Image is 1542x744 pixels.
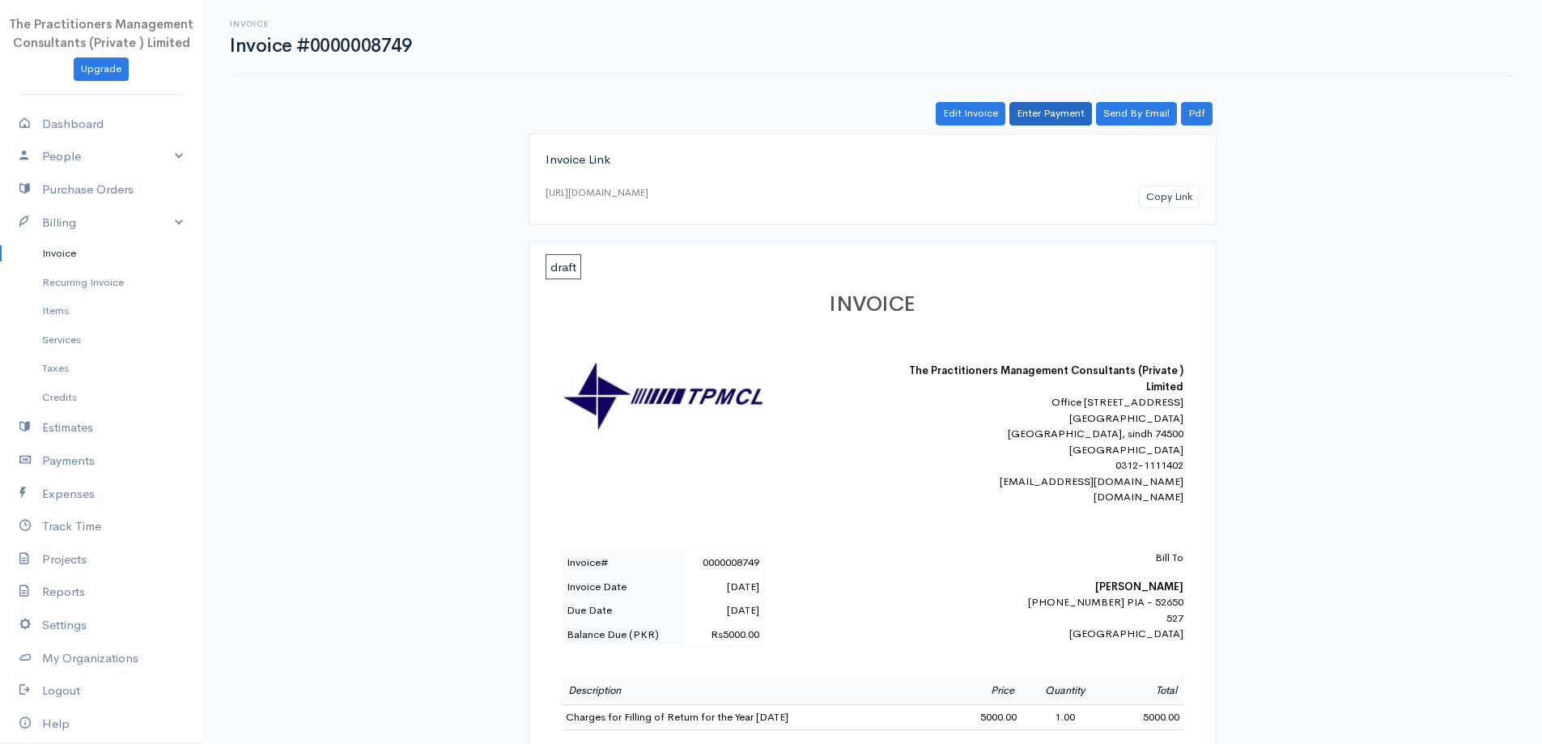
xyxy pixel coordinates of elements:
[74,57,129,81] a: Upgrade
[1109,705,1183,730] td: 5000.00
[684,623,763,647] td: Rs5000.00
[684,598,763,623] td: [DATE]
[562,598,684,623] td: Due Date
[1009,102,1092,125] a: Enter Payment
[562,623,684,647] td: Balance Due (PKR)
[900,394,1183,505] div: Office [STREET_ADDRESS] [GEOGRAPHIC_DATA] [GEOGRAPHIC_DATA], sindh 74500 [GEOGRAPHIC_DATA] 0312-1...
[546,151,1200,169] div: Invoice Link
[684,551,763,575] td: 0000008749
[562,363,764,432] img: logo-30862.jpg
[9,16,193,50] span: The Practitioners Management Consultants (Private ) Limited
[562,676,947,705] td: Description
[946,676,1021,705] td: Price
[909,363,1183,393] b: The Practitioners Management Consultants (Private ) Limited
[562,551,684,575] td: Invoice#
[900,550,1183,642] div: [PHONE_NUMBER] PIA - 52650 527 [GEOGRAPHIC_DATA]
[562,293,1183,317] h1: INVOICE
[1109,676,1183,705] td: Total
[684,575,763,599] td: [DATE]
[546,254,581,279] span: draft
[1095,580,1183,593] b: [PERSON_NAME]
[230,19,411,28] h6: Invoice
[1021,705,1109,730] td: 1.00
[946,705,1021,730] td: 5000.00
[936,102,1005,125] a: Edit Invoice
[546,185,648,200] div: [URL][DOMAIN_NAME]
[1139,185,1200,209] button: Copy Link
[562,575,684,599] td: Invoice Date
[900,550,1183,566] p: Bill To
[1181,102,1213,125] a: Pdf
[1096,102,1177,125] a: Send By Email
[230,36,411,56] h1: Invoice #0000008749
[1021,676,1109,705] td: Quantity
[562,705,947,730] td: Charges for Filling of Return for the Year [DATE]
